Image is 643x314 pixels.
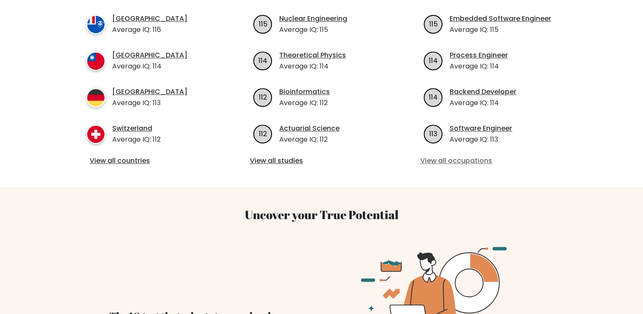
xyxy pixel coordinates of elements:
text: 115 [259,19,267,29]
a: View all studies [250,156,393,166]
a: [GEOGRAPHIC_DATA] [112,14,187,24]
p: Average IQ: 112 [279,134,340,145]
text: 112 [259,92,267,102]
p: Average IQ: 112 [279,98,330,108]
p: Average IQ: 115 [279,25,347,35]
a: Bioinformatics [279,87,330,97]
a: Process Engineer [450,50,508,60]
a: Embedded Software Engineer [450,14,551,24]
a: Switzerland [112,123,161,134]
text: 112 [259,128,267,138]
a: Theoretical Physics [279,50,346,60]
p: Average IQ: 116 [112,25,187,35]
img: country [86,15,105,34]
a: Nuclear Engineering [279,14,347,24]
p: Average IQ: 112 [112,134,161,145]
text: 114 [429,55,438,65]
text: 115 [429,19,438,29]
a: [GEOGRAPHIC_DATA] [112,87,187,97]
p: Average IQ: 114 [279,61,346,71]
p: Average IQ: 113 [450,134,512,145]
h3: Uncover your True Potential [46,208,597,222]
a: View all occupations [420,156,564,166]
a: Software Engineer [450,123,512,134]
p: Average IQ: 114 [450,98,516,108]
a: Backend Developer [450,87,516,97]
p: Average IQ: 114 [112,61,187,71]
a: [GEOGRAPHIC_DATA] [112,50,187,60]
img: country [86,88,105,107]
img: country [86,51,105,71]
text: 114 [429,92,438,102]
p: Average IQ: 113 [112,98,187,108]
p: Average IQ: 114 [450,61,508,71]
img: country [86,125,105,144]
a: View all countries [90,156,212,166]
text: 113 [429,128,437,138]
text: 114 [258,55,267,65]
p: Average IQ: 115 [450,25,551,35]
a: Actuarial Science [279,123,340,134]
